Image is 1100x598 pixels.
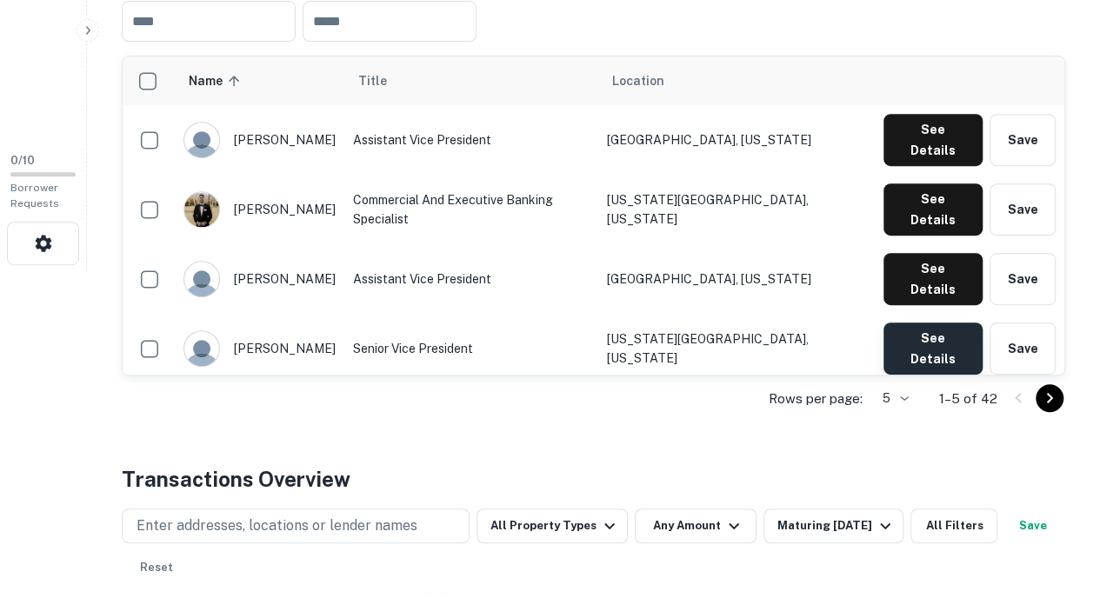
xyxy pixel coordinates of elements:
[883,114,983,166] button: See Details
[883,183,983,236] button: See Details
[763,508,903,543] button: Maturing [DATE]
[175,56,344,105] th: Name
[635,508,757,543] button: Any Amount
[990,253,1056,305] button: Save
[1013,459,1100,542] iframe: Chat Widget
[344,175,598,244] td: Commercial and Executive Banking Specialist
[183,191,336,228] div: [PERSON_NAME]
[129,550,184,585] button: Reset
[184,123,219,157] img: 9c8pery4andzj6ohjkjp54ma2
[598,175,874,244] td: [US_STATE][GEOGRAPHIC_DATA], [US_STATE]
[344,314,598,383] td: Senior Vice President
[883,253,983,305] button: See Details
[910,508,997,543] button: All Filters
[769,389,863,409] p: Rows per page:
[358,70,410,91] span: Title
[184,331,219,366] img: 9c8pery4andzj6ohjkjp54ma2
[1004,508,1060,543] button: Save your search to get updates of matches that match your search criteria.
[10,182,59,209] span: Borrower Requests
[344,244,598,314] td: Assistant Vice President
[598,105,874,175] td: [GEOGRAPHIC_DATA], [US_STATE]
[990,114,1056,166] button: Save
[137,515,417,536] p: Enter addresses, locations or lender names
[184,192,219,227] img: 1568132159411
[122,463,350,495] h4: Transactions Overview
[477,508,628,543] button: All Property Types
[10,154,35,167] span: 0 / 10
[939,389,997,409] p: 1–5 of 42
[990,183,1056,236] button: Save
[883,322,983,375] button: See Details
[777,515,896,536] div: Maturing [DATE]
[123,56,1064,375] div: scrollable content
[598,56,874,105] th: Location
[612,70,664,91] span: Location
[122,508,470,543] button: Enter addresses, locations or lender names
[183,330,336,367] div: [PERSON_NAME]
[598,244,874,314] td: [GEOGRAPHIC_DATA], [US_STATE]
[183,261,336,297] div: [PERSON_NAME]
[344,56,598,105] th: Title
[598,314,874,383] td: [US_STATE][GEOGRAPHIC_DATA], [US_STATE]
[189,70,245,91] span: Name
[344,105,598,175] td: Assistant Vice President
[184,262,219,296] img: 9c8pery4andzj6ohjkjp54ma2
[990,322,1056,375] button: Save
[870,386,911,411] div: 5
[1036,384,1063,412] button: Go to next page
[183,122,336,158] div: [PERSON_NAME]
